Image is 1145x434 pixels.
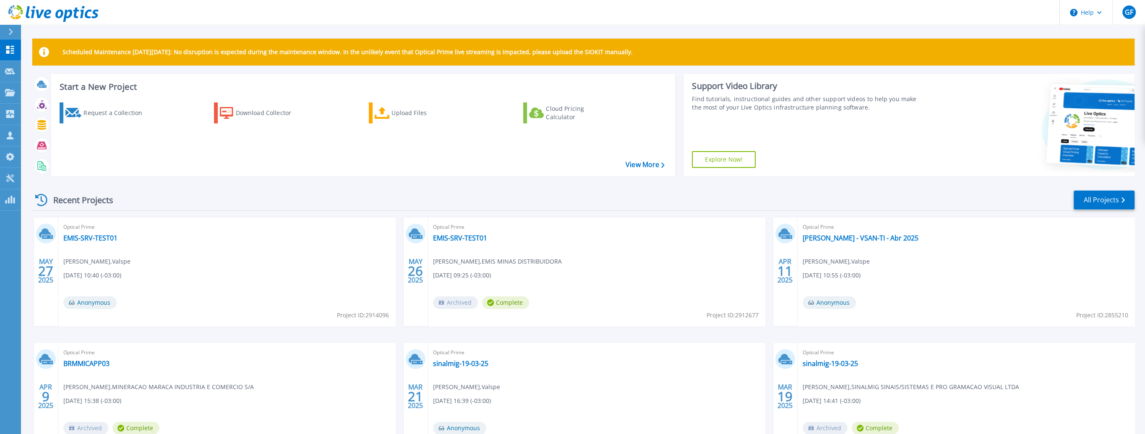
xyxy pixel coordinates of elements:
span: Optical Prime [803,222,1129,232]
span: Optical Prime [803,348,1129,357]
span: [PERSON_NAME] , EMIS MINAS DISTRIBUIDORA [433,257,562,266]
p: Scheduled Maintenance [DATE][DATE]: No disruption is expected during the maintenance window. In t... [63,49,633,55]
span: 19 [777,393,793,400]
a: Upload Files [369,102,462,123]
div: MAY 2025 [38,256,54,286]
span: 27 [38,267,53,275]
div: Recent Projects [32,190,125,210]
h3: Start a New Project [60,82,664,92]
span: Project ID: 2914096 [337,311,389,320]
span: [PERSON_NAME] , MINERACAO MARACA INDUSTRIA E COMERCIO S/A [63,382,254,392]
span: [DATE] 10:55 (-03:00) [803,271,861,280]
div: Find tutorials, instructional guides and other support videos to help you make the most of your L... [692,95,926,112]
span: 11 [777,267,793,275]
span: [PERSON_NAME] , Valspe [803,257,870,266]
div: Cloud Pricing Calculator [546,105,613,121]
span: 26 [408,267,423,275]
span: Anonymous [803,296,856,309]
div: Request a Collection [83,105,151,121]
a: Explore Now! [692,151,756,168]
span: [DATE] 15:38 (-03:00) [63,396,121,405]
a: Download Collector [214,102,308,123]
span: 9 [42,393,50,400]
span: [DATE] 14:41 (-03:00) [803,396,861,405]
span: Project ID: 2912677 [707,311,759,320]
a: BRMMICAPP03 [63,359,110,368]
div: APR 2025 [38,381,54,412]
span: Anonymous [63,296,117,309]
a: View More [626,161,665,169]
span: Optical Prime [433,222,760,232]
span: [DATE] 09:25 (-03:00) [433,271,491,280]
div: MAR 2025 [777,381,793,412]
span: [PERSON_NAME] , Valspe [63,257,130,266]
span: [DATE] 16:39 (-03:00) [433,396,491,405]
a: [PERSON_NAME] - VSAN-TI - Abr 2025 [803,234,918,242]
span: [PERSON_NAME] , SINALMIG SINAIS/SISTEMAS E PRO GRAMACAO VISUAL LTDA [803,382,1019,392]
a: Request a Collection [60,102,153,123]
span: [PERSON_NAME] , Valspe [433,382,500,392]
div: MAR 2025 [407,381,423,412]
span: 21 [408,393,423,400]
div: Upload Files [391,105,459,121]
a: sinalmig-19-03-25 [433,359,488,368]
span: Project ID: 2855210 [1076,311,1128,320]
span: Optical Prime [63,348,390,357]
span: Archived [433,296,478,309]
span: [DATE] 10:40 (-03:00) [63,271,121,280]
span: GF [1124,9,1133,16]
a: EMIS-SRV-TEST01 [433,234,487,242]
div: APR 2025 [777,256,793,286]
div: Support Video Library [692,81,926,92]
a: All Projects [1074,191,1135,209]
a: EMIS-SRV-TEST01 [63,234,117,242]
a: Cloud Pricing Calculator [523,102,617,123]
span: Optical Prime [63,222,390,232]
div: MAY 2025 [407,256,423,286]
div: Download Collector [236,105,303,121]
span: Optical Prime [433,348,760,357]
a: sinalmig-19-03-25 [803,359,858,368]
span: Complete [482,296,529,309]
